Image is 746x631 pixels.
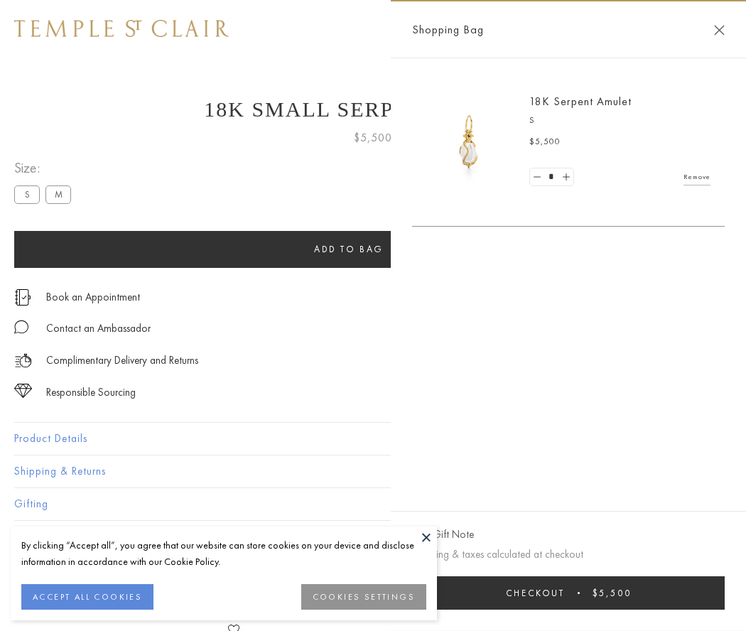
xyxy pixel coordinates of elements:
[21,537,426,570] div: By clicking “Accept all”, you agree that our website can store cookies on your device and disclos...
[46,320,151,338] div: Contact an Ambassador
[683,169,710,185] a: Remove
[21,584,153,610] button: ACCEPT ALL COOKIES
[46,352,198,370] p: Complimentary Delivery and Returns
[412,546,725,563] p: Shipping & taxes calculated at checkout
[412,526,474,544] button: Add Gift Note
[558,168,573,186] a: Set quantity to 2
[14,289,31,306] img: icon_appointment.svg
[412,21,484,39] span: Shopping Bag
[14,423,732,455] button: Product Details
[314,243,384,255] span: Add to bag
[529,114,710,128] p: S
[14,97,732,122] h1: 18K Small Serpent Amulet
[45,185,71,203] label: M
[14,185,40,203] label: S
[506,587,565,599] span: Checkout
[714,25,725,36] button: Close Shopping Bag
[14,231,683,268] button: Add to bag
[14,455,732,487] button: Shipping & Returns
[14,156,77,180] span: Size:
[14,320,28,334] img: MessageIcon-01_2.svg
[530,168,544,186] a: Set quantity to 0
[46,289,140,305] a: Book an Appointment
[14,384,32,398] img: icon_sourcing.svg
[14,20,229,37] img: Temple St. Clair
[354,129,392,147] span: $5,500
[593,587,632,599] span: $5,500
[529,135,561,149] span: $5,500
[426,99,512,185] img: P51836-E11SERPPV
[46,384,136,401] div: Responsible Sourcing
[14,488,732,520] button: Gifting
[301,584,426,610] button: COOKIES SETTINGS
[14,352,32,370] img: icon_delivery.svg
[529,94,632,109] a: 18K Serpent Amulet
[412,576,725,610] button: Checkout $5,500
